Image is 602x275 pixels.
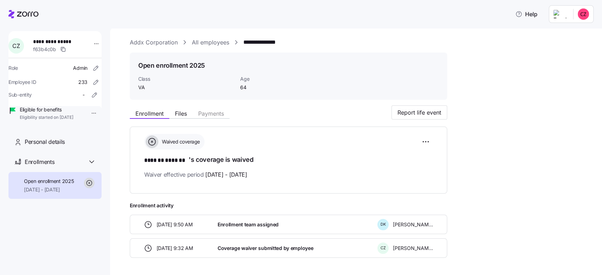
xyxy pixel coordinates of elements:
[397,108,441,117] span: Report life event
[20,115,73,121] span: Eligibility started on [DATE]
[83,91,85,98] span: -
[78,79,87,86] span: 233
[144,155,433,165] h1: 's coverage is waived
[160,138,200,145] span: Waived coverage
[25,137,65,146] span: Personal details
[8,91,32,98] span: Sub-entity
[157,245,193,252] span: [DATE] 9:32 AM
[393,221,433,228] span: [PERSON_NAME]
[205,170,247,179] span: [DATE] - [DATE]
[393,245,433,252] span: [PERSON_NAME]
[138,61,205,70] h1: Open enrollment 2025
[391,105,447,120] button: Report life event
[218,245,314,252] span: Coverage waiver submitted by employee
[381,222,386,226] span: D K
[73,65,87,72] span: Admin
[8,79,36,86] span: Employee ID
[192,38,229,47] a: All employees
[510,7,543,21] button: Help
[12,43,20,49] span: C Z
[218,221,279,228] span: Enrollment team assigned
[553,10,567,18] img: Employer logo
[24,186,74,193] span: [DATE] - [DATE]
[240,75,311,82] span: Age
[25,158,54,166] span: Enrollments
[144,170,247,179] span: Waiver effective period
[135,111,164,116] span: Enrollment
[138,75,235,82] span: Class
[130,202,447,209] span: Enrollment activity
[240,84,311,91] span: 64
[381,246,386,250] span: C Z
[33,46,56,53] span: f63b4c0b
[578,8,589,20] img: 9727d2863a7081a35fb3372cb5aaeec9
[20,106,73,113] span: Eligible for benefits
[24,178,74,185] span: Open enrollment 2025
[175,111,187,116] span: Files
[198,111,224,116] span: Payments
[138,84,235,91] span: VA
[515,10,537,18] span: Help
[157,221,193,228] span: [DATE] 9:50 AM
[8,65,18,72] span: Role
[130,38,178,47] a: Addx Corporation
